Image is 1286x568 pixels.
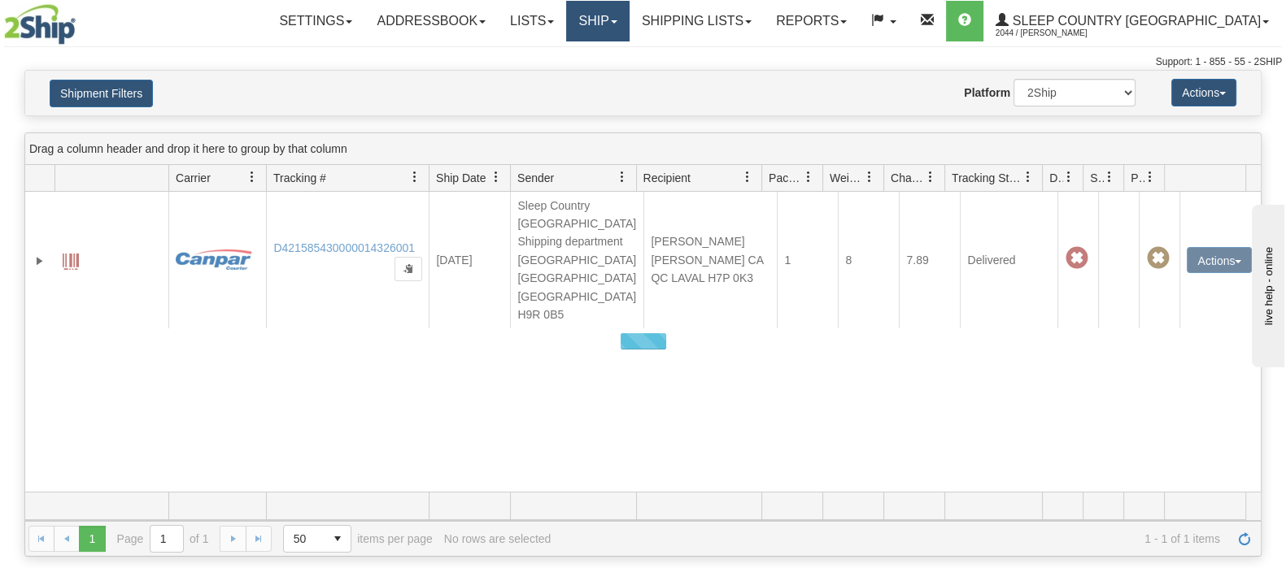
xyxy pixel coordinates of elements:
span: 2044 / [PERSON_NAME] [996,25,1118,41]
span: Page sizes drop down [283,525,351,553]
span: Pickup Status [1131,170,1144,186]
a: Shipment Issues filter column settings [1096,163,1123,191]
span: Carrier [176,170,211,186]
button: Actions [1171,79,1236,106]
a: Tracking Status filter column settings [1014,163,1042,191]
span: 50 [294,531,315,547]
span: Page of 1 [117,525,209,553]
label: Platform [964,85,1010,101]
span: Page 1 [79,526,105,552]
span: Sleep Country [GEOGRAPHIC_DATA] [1009,14,1261,28]
a: Refresh [1232,526,1258,552]
span: items per page [283,525,433,553]
a: Shipping lists [630,1,764,41]
div: grid grouping header [25,133,1261,165]
a: Carrier filter column settings [238,163,266,191]
a: Ship Date filter column settings [482,163,510,191]
a: Tracking # filter column settings [401,163,429,191]
span: Packages [769,170,803,186]
a: Reports [764,1,859,41]
div: live help - online [12,14,150,26]
span: 1 - 1 of 1 items [562,532,1220,545]
span: Tracking # [273,170,326,186]
a: Sleep Country [GEOGRAPHIC_DATA] 2044 / [PERSON_NAME] [983,1,1281,41]
a: Settings [267,1,364,41]
span: Tracking Status [952,170,1022,186]
div: Support: 1 - 855 - 55 - 2SHIP [4,55,1282,69]
span: Ship Date [436,170,486,186]
a: Charge filter column settings [917,163,944,191]
span: Recipient [643,170,691,186]
span: Charge [891,170,925,186]
a: Recipient filter column settings [734,163,761,191]
span: select [325,526,351,552]
input: Page 1 [150,526,183,552]
span: Delivery Status [1049,170,1063,186]
a: Sender filter column settings [608,163,636,191]
a: Lists [498,1,566,41]
iframe: chat widget [1249,201,1284,366]
img: logo2044.jpg [4,4,76,45]
a: Addressbook [364,1,498,41]
button: Shipment Filters [50,80,153,107]
a: Weight filter column settings [856,163,883,191]
span: Shipment Issues [1090,170,1104,186]
a: Ship [566,1,629,41]
a: Packages filter column settings [795,163,822,191]
a: Delivery Status filter column settings [1055,163,1083,191]
a: Pickup Status filter column settings [1136,163,1164,191]
span: Weight [830,170,864,186]
span: Sender [517,170,554,186]
div: No rows are selected [444,532,551,545]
